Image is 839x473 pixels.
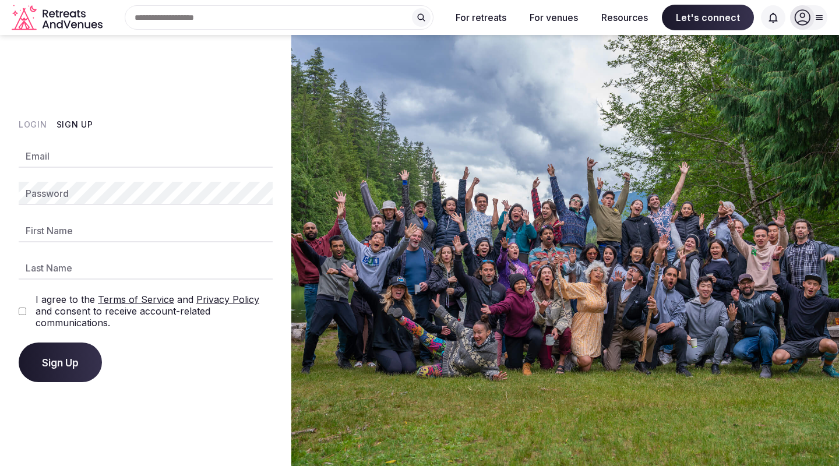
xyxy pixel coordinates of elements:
a: Privacy Policy [196,294,259,305]
button: Sign Up [57,119,93,130]
a: Visit the homepage [12,5,105,31]
span: Let's connect [662,5,754,30]
button: For retreats [446,5,516,30]
button: Login [19,119,47,130]
button: Sign Up [19,343,102,382]
img: My Account Background [291,35,839,466]
a: Terms of Service [98,294,174,305]
label: I agree to the and and consent to receive account-related communications. [36,294,273,329]
button: Resources [592,5,657,30]
span: Sign Up [42,356,79,368]
button: For venues [520,5,587,30]
svg: Retreats and Venues company logo [12,5,105,31]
